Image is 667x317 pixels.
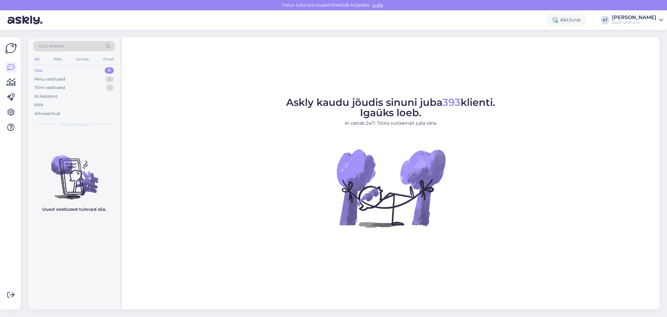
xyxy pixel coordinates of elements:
[286,96,495,119] span: Askly kaudu jõudis sinuni juba klienti. Igaüks loeb.
[106,85,114,91] div: 1
[39,43,64,49] span: Otsi kliente
[612,15,663,25] a: [PERSON_NAME]BusTruckParts
[105,67,114,74] div: 0
[612,15,656,20] div: [PERSON_NAME]
[548,14,586,26] div: Aktiivne
[34,85,65,91] div: Tiimi vestlused
[612,20,656,25] div: BusTruckParts
[28,144,120,200] img: No chats
[601,16,609,24] div: AT
[42,206,106,213] p: Uued vestlused tulevad siia.
[105,76,114,82] div: 5
[335,132,447,244] img: No Chat active
[75,55,90,63] div: Socials
[34,76,65,82] div: Minu vestlused
[286,120,495,127] p: AI vastab 24/7. Tööta nutikamalt juba täna.
[442,96,461,108] span: 393
[102,55,115,63] div: Email
[33,55,40,63] div: All
[34,93,58,100] div: AI Assistent
[34,67,43,74] div: Uus
[52,55,63,63] div: Web
[60,122,89,127] span: Uued vestlused
[5,42,17,54] img: Askly Logo
[34,102,43,108] div: Kõik
[371,2,385,8] span: Luba
[34,111,60,117] div: Arhiveeritud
